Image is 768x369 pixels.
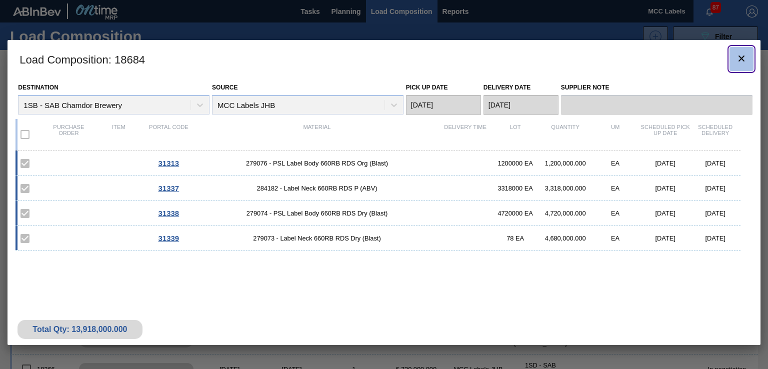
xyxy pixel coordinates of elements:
[406,84,448,91] label: Pick up Date
[483,84,530,91] label: Delivery Date
[490,209,540,217] div: 4720000 EA
[440,124,490,145] div: Delivery Time
[143,124,193,145] div: Portal code
[640,234,690,242] div: [DATE]
[43,124,93,145] div: Purchase order
[490,234,540,242] div: 78 EA
[212,84,237,91] label: Source
[690,209,740,217] div: [DATE]
[193,209,440,217] span: 279074 - PSL Label Body 660RB RDS Dry (Blast)
[540,184,590,192] div: 3,318,000.000
[590,184,640,192] div: EA
[540,124,590,145] div: Quantity
[640,124,690,145] div: Scheduled Pick up Date
[193,159,440,167] span: 279076 - PSL Label Body 660RB RDS Org (Blast)
[193,184,440,192] span: 284182 - Label Neck 660RB RDS P (ABV)
[690,124,740,145] div: Scheduled Delivery
[7,40,760,78] h3: Load Composition : 18684
[143,159,193,167] div: Go to Order
[540,209,590,217] div: 4,720,000.000
[590,124,640,145] div: UM
[640,209,690,217] div: [DATE]
[158,184,179,192] span: 31337
[490,184,540,192] div: 3318000 EA
[143,184,193,192] div: Go to Order
[540,234,590,242] div: 4,680,000.000
[490,124,540,145] div: Lot
[406,95,481,115] input: mm/dd/yyyy
[25,325,134,334] div: Total Qty: 13,918,000.000
[158,234,179,242] span: 31339
[18,84,58,91] label: Destination
[490,159,540,167] div: 1200000 EA
[158,209,179,217] span: 31338
[590,159,640,167] div: EA
[483,95,558,115] input: mm/dd/yyyy
[690,234,740,242] div: [DATE]
[640,159,690,167] div: [DATE]
[640,184,690,192] div: [DATE]
[158,159,179,167] span: 31313
[690,159,740,167] div: [DATE]
[93,124,143,145] div: Item
[561,80,752,95] label: Supplier Note
[193,124,440,145] div: Material
[540,159,590,167] div: 1,200,000.000
[590,209,640,217] div: EA
[590,234,640,242] div: EA
[143,234,193,242] div: Go to Order
[143,209,193,217] div: Go to Order
[193,234,440,242] span: 279073 - Label Neck 660RB RDS Dry (Blast)
[690,184,740,192] div: [DATE]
